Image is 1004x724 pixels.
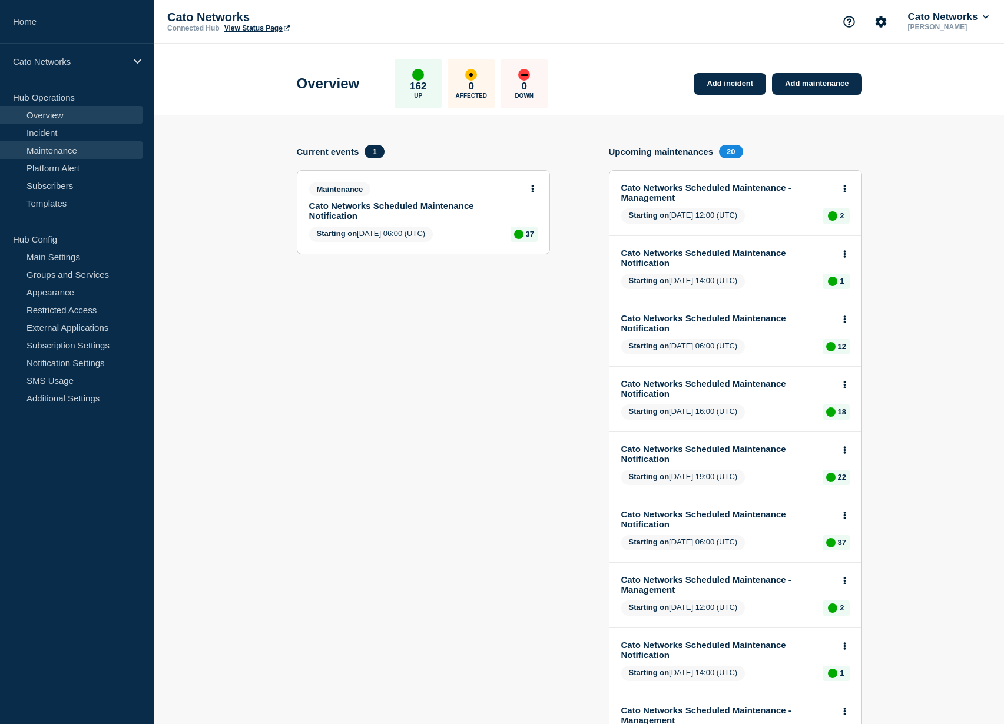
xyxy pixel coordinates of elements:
span: [DATE] 06:00 (UTC) [621,339,745,354]
a: Cato Networks Scheduled Maintenance Notification [621,509,834,529]
div: up [826,538,836,547]
p: 37 [838,538,846,547]
span: Starting on [629,537,670,546]
p: 162 [410,81,426,92]
button: Cato Networks [905,11,991,23]
p: 0 [522,81,527,92]
div: up [828,211,837,221]
a: Cato Networks Scheduled Maintenance - Management [621,182,834,202]
p: 37 [526,230,534,238]
span: [DATE] 12:00 (UTC) [621,600,745,616]
button: Support [837,9,861,34]
span: 1 [365,145,384,158]
h1: Overview [297,75,360,92]
span: [DATE] 19:00 (UTC) [621,470,745,485]
p: 22 [838,473,846,481]
div: up [514,230,523,239]
h4: Current events [297,147,359,157]
p: 1 [840,277,844,285]
span: [DATE] 06:00 (UTC) [309,227,433,242]
span: [DATE] 06:00 (UTC) [621,535,745,550]
span: Starting on [629,407,670,416]
a: Cato Networks Scheduled Maintenance Notification [621,444,834,464]
div: up [828,669,837,678]
a: Cato Networks Scheduled Maintenance - Management [621,574,834,595]
span: Maintenance [309,182,371,196]
div: up [412,69,424,81]
span: Starting on [629,472,670,481]
p: 12 [838,342,846,351]
span: Starting on [629,668,670,677]
div: up [826,342,836,351]
span: Starting on [629,341,670,350]
span: [DATE] 16:00 (UTC) [621,404,745,420]
div: down [518,69,530,81]
span: Starting on [629,603,670,612]
div: up [828,277,837,286]
p: Up [414,92,422,99]
span: [DATE] 14:00 (UTC) [621,666,745,681]
span: Starting on [629,211,670,220]
div: up [826,407,836,417]
a: Cato Networks Scheduled Maintenance Notification [621,313,834,333]
p: Down [515,92,534,99]
span: [DATE] 14:00 (UTC) [621,274,745,289]
p: Affected [456,92,487,99]
a: View Status Page [224,24,290,32]
p: 0 [469,81,474,92]
p: [PERSON_NAME] [905,23,991,31]
div: affected [465,69,477,81]
h4: Upcoming maintenances [609,147,714,157]
a: Cato Networks Scheduled Maintenance Notification [621,248,834,268]
p: 1 [840,669,844,677]
p: Connected Hub [167,24,220,32]
div: up [828,603,837,613]
p: Cato Networks [13,57,126,67]
a: Cato Networks Scheduled Maintenance Notification [621,378,834,398]
button: Account settings [869,9,893,34]
a: Add maintenance [772,73,861,95]
p: 18 [838,407,846,416]
span: 20 [719,145,743,158]
a: Cato Networks Scheduled Maintenance Notification [621,640,834,660]
p: 2 [840,603,844,612]
p: 2 [840,211,844,220]
a: Add incident [694,73,766,95]
span: [DATE] 12:00 (UTC) [621,208,745,224]
div: up [826,473,836,482]
span: Starting on [629,276,670,285]
span: Starting on [317,229,357,238]
a: Cato Networks Scheduled Maintenance Notification [309,201,522,221]
p: Cato Networks [167,11,403,24]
